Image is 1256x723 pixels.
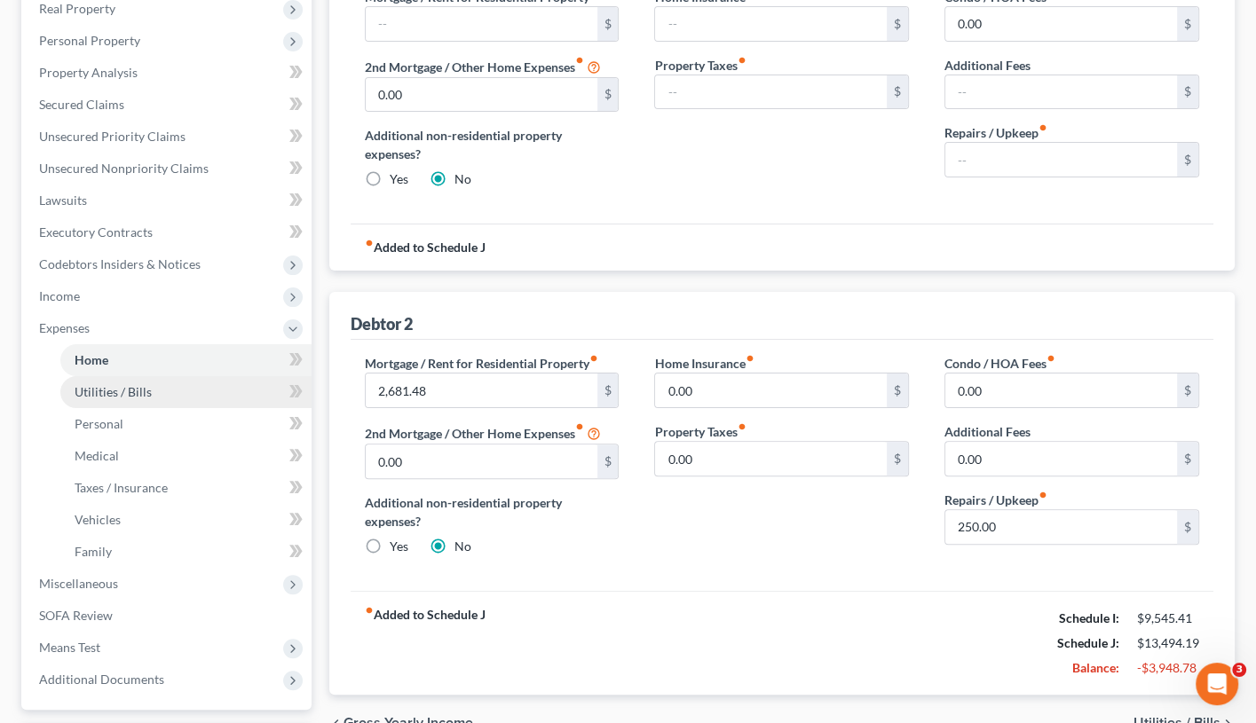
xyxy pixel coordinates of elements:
[60,408,312,440] a: Personal
[365,239,486,256] strong: Added to Schedule J
[597,78,619,112] div: $
[655,442,887,475] input: --
[597,373,619,407] div: $
[39,1,115,16] span: Real Property
[390,538,408,555] label: Yes
[454,538,471,555] label: No
[39,97,124,112] span: Secured Claims
[60,536,312,568] a: Family
[945,373,1177,407] input: --
[75,480,168,495] span: Taxes / Insurance
[60,376,312,408] a: Utilities / Bills
[39,256,201,271] span: Codebtors Insiders & Notices
[597,444,619,478] div: $
[654,422,746,441] label: Property Taxes
[575,422,584,431] i: fiber_manual_record
[25,153,312,185] a: Unsecured Nonpriority Claims
[944,354,1055,373] label: Condo / HOA Fees
[887,373,908,407] div: $
[25,89,312,121] a: Secured Claims
[655,75,887,109] input: --
[39,65,138,80] span: Property Analysis
[945,510,1177,544] input: --
[1177,373,1198,407] div: $
[1047,354,1055,363] i: fiber_manual_record
[39,288,80,303] span: Income
[75,416,123,431] span: Personal
[1137,634,1199,652] div: $13,494.19
[1059,610,1119,625] strong: Schedule I:
[1177,442,1198,475] div: $
[39,224,153,240] span: Executory Contracts
[365,493,620,530] label: Additional non-residential property expenses?
[75,448,119,463] span: Medical
[25,185,312,216] a: Lawsuits
[887,442,908,475] div: $
[945,143,1177,177] input: --
[1057,635,1119,650] strong: Schedule J:
[654,56,746,75] label: Property Taxes
[655,373,887,407] input: --
[75,544,112,559] span: Family
[60,472,312,504] a: Taxes / Insurance
[60,440,312,472] a: Medical
[39,161,209,176] span: Unsecured Nonpriority Claims
[737,56,746,65] i: fiber_manual_record
[1137,609,1199,627] div: $9,545.41
[365,606,486,680] strong: Added to Schedule J
[39,672,164,687] span: Additional Documents
[1177,143,1198,177] div: $
[25,216,312,248] a: Executory Contracts
[366,78,597,112] input: --
[1039,491,1047,499] i: fiber_manual_record
[1196,663,1238,705] iframe: Intercom live chat
[945,442,1177,475] input: --
[1177,510,1198,544] div: $
[944,422,1031,441] label: Additional Fees
[39,33,140,48] span: Personal Property
[365,239,374,248] i: fiber_manual_record
[75,512,121,527] span: Vehicles
[351,313,413,334] div: Debtor 2
[944,491,1047,509] label: Repairs / Upkeep
[589,354,598,363] i: fiber_manual_record
[745,354,754,363] i: fiber_manual_record
[25,121,312,153] a: Unsecured Priority Claims
[1232,663,1246,677] span: 3
[366,7,597,41] input: --
[365,56,601,77] label: 2nd Mortgage / Other Home Expenses
[365,354,598,373] label: Mortgage / Rent for Residential Property
[887,75,908,109] div: $
[597,7,619,41] div: $
[366,373,597,407] input: --
[887,7,908,41] div: $
[945,7,1177,41] input: --
[365,126,620,163] label: Additional non-residential property expenses?
[737,422,746,431] i: fiber_manual_record
[390,170,408,188] label: Yes
[25,57,312,89] a: Property Analysis
[365,606,374,615] i: fiber_manual_record
[655,7,887,41] input: --
[366,444,597,478] input: --
[654,354,754,373] label: Home Insurance
[1177,75,1198,109] div: $
[1137,659,1199,677] div: -$3,948.78
[1177,7,1198,41] div: $
[575,56,584,65] i: fiber_manual_record
[60,504,312,536] a: Vehicles
[75,384,152,399] span: Utilities / Bills
[454,170,471,188] label: No
[60,344,312,376] a: Home
[944,123,1047,142] label: Repairs / Upkeep
[39,608,113,623] span: SOFA Review
[945,75,1177,109] input: --
[39,193,87,208] span: Lawsuits
[25,600,312,632] a: SOFA Review
[75,352,108,367] span: Home
[1072,660,1119,675] strong: Balance:
[39,320,90,335] span: Expenses
[1039,123,1047,132] i: fiber_manual_record
[39,129,186,144] span: Unsecured Priority Claims
[39,576,118,591] span: Miscellaneous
